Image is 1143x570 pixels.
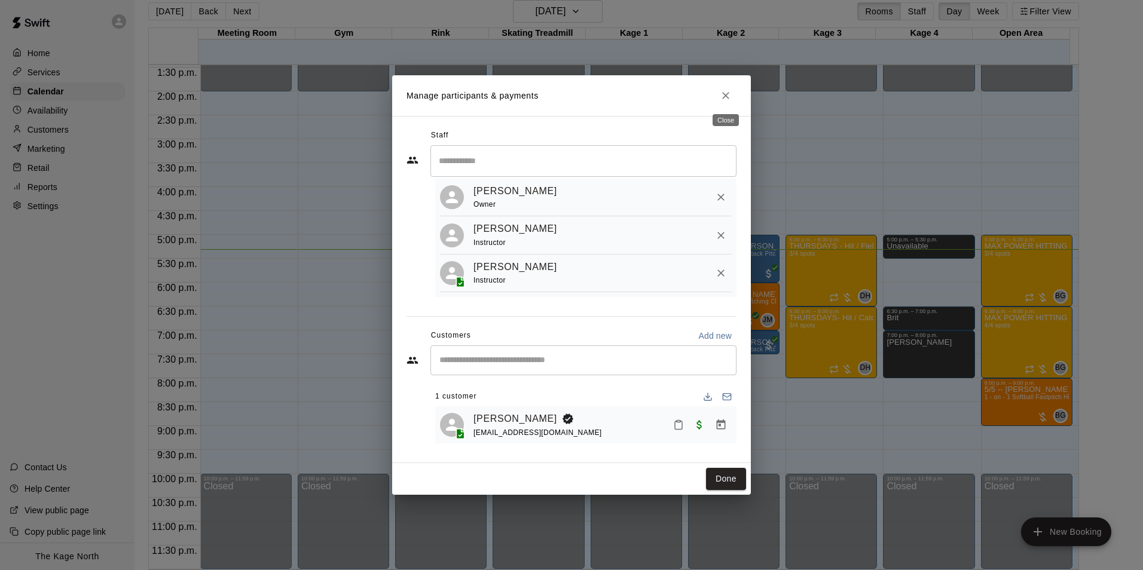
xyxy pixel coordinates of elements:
button: Done [706,468,746,490]
span: Customers [431,326,471,345]
div: Start typing to search customers... [430,345,736,375]
button: Close [715,85,736,106]
div: Search staff [430,145,736,177]
button: Download list [698,387,717,406]
span: Staff [431,126,448,145]
svg: Customers [407,354,418,366]
p: Add new [698,330,732,342]
button: Add new [693,326,736,345]
span: Owner [473,200,496,209]
div: Kyle Unitas [440,261,464,285]
span: 1 customer [435,387,476,406]
svg: Staff [407,154,418,166]
div: Matt Boddington [440,413,464,437]
a: [PERSON_NAME] [473,221,557,237]
div: Pavlos Sialtsis [440,223,464,247]
a: [PERSON_NAME] [473,183,557,199]
p: Manage participants & payments [407,90,539,102]
button: Remove [710,262,732,284]
span: Instructor [473,276,506,284]
button: Manage bookings & payment [710,414,732,436]
button: Email participants [717,387,736,406]
svg: Booking Owner [562,413,574,425]
span: Instructor [473,238,506,247]
button: Remove [710,225,732,246]
a: [PERSON_NAME] [473,411,557,427]
span: [EMAIL_ADDRESS][DOMAIN_NAME] [473,428,602,437]
button: Remove [710,186,732,208]
div: Devon Macausland [440,185,464,209]
span: Waived payment [689,419,710,429]
div: Close [713,114,739,126]
button: Mark attendance [668,415,689,435]
a: [PERSON_NAME] [473,259,557,275]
